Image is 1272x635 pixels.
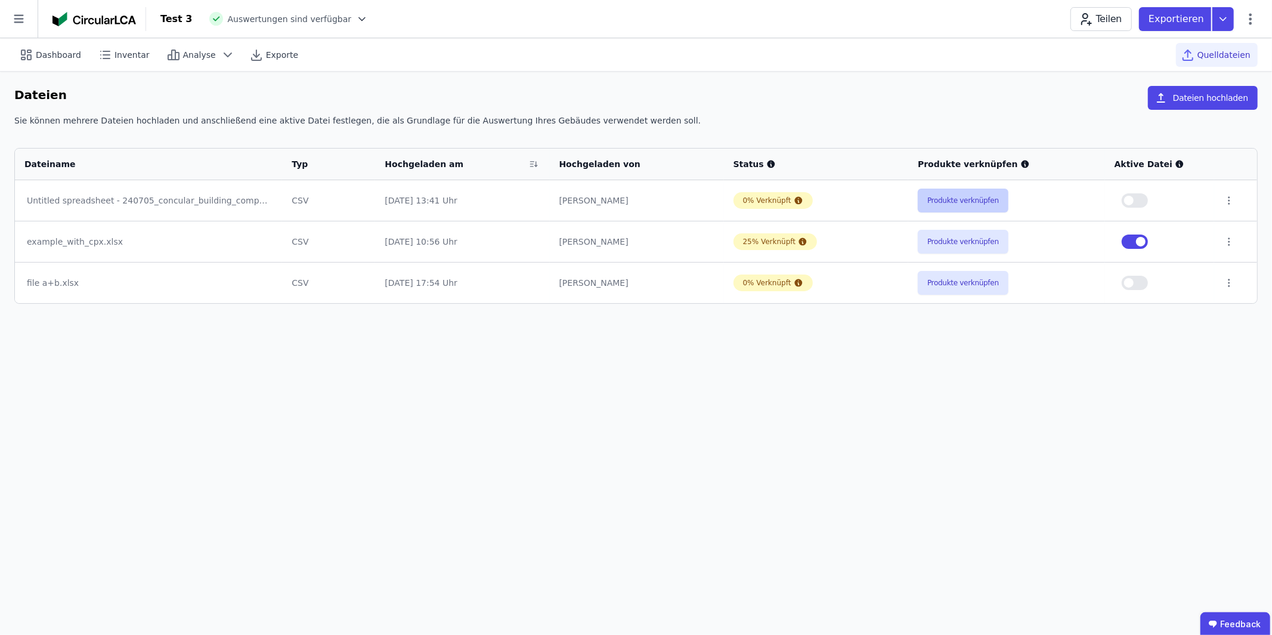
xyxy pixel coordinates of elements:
div: Dateiname [24,158,257,170]
span: Auswertungen sind verfügbar [228,13,352,25]
div: Typ [292,158,351,170]
div: 0% Verknüpft [743,196,791,205]
h6: Dateien [14,86,67,105]
button: Dateien hochladen [1148,86,1258,110]
div: Produkte verknüpfen [918,158,1095,170]
p: Exportieren [1149,12,1206,26]
div: 0% Verknüpft [743,278,791,288]
div: [PERSON_NAME] [559,236,714,248]
span: Dashboard [36,49,81,61]
span: Analyse [183,49,216,61]
div: Untitled spreadsheet - 240705_concular_building_compon.csv [27,195,270,206]
div: CSV [292,277,366,289]
div: [PERSON_NAME] [559,195,714,206]
div: Status [734,158,899,170]
div: Sie können mehrere Dateien hochladen und anschließend eine aktive Datei festlegen, die als Grundl... [14,115,1258,136]
button: Produkte verknüpfen [918,271,1008,295]
div: [PERSON_NAME] [559,277,714,289]
div: Hochgeladen am [385,158,524,170]
button: Produkte verknüpfen [918,230,1008,254]
span: Inventar [114,49,150,61]
div: 25% Verknüpft [743,237,796,246]
div: [DATE] 13:41 Uhr [385,195,540,206]
span: Quelldateien [1197,49,1251,61]
button: Teilen [1070,7,1132,31]
div: Hochgeladen von [559,158,699,170]
button: Produkte verknüpfen [918,189,1008,212]
div: Test 3 [160,12,193,26]
div: CSV [292,195,366,206]
div: CSV [292,236,366,248]
div: Aktive Datei [1115,158,1205,170]
div: file a+b.xlsx [27,277,270,289]
div: example_with_cpx.xlsx [27,236,270,248]
img: Concular [52,12,136,26]
span: Exporte [266,49,298,61]
div: [DATE] 10:56 Uhr [385,236,540,248]
div: [DATE] 17:54 Uhr [385,277,540,289]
